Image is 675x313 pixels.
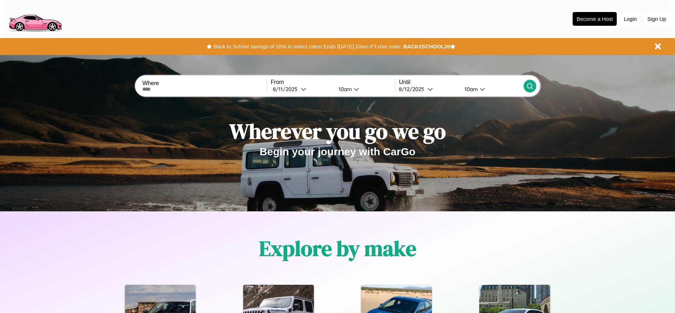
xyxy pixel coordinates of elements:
button: Back to School savings of 20% in select cities! Ends [DATE] 10am PT.Use code: [212,42,403,52]
label: From [271,79,395,85]
button: 8/11/2025 [271,85,333,93]
h1: Explore by make [259,234,416,263]
button: 10am [333,85,395,93]
label: Until [399,79,523,85]
img: logo [5,4,65,33]
div: 8 / 12 / 2025 [399,86,428,92]
button: Become a Host [573,12,617,26]
button: Login [620,12,640,25]
div: 10am [461,86,480,92]
b: BACK2SCHOOL20 [403,43,450,49]
button: Sign Up [644,12,670,25]
button: 10am [459,85,523,93]
label: Where [142,80,267,86]
div: 10am [335,86,354,92]
div: 8 / 11 / 2025 [273,86,301,92]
